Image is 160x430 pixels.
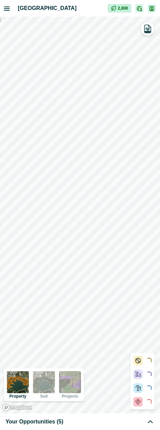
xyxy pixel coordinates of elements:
[9,394,26,398] p: Property
[118,5,128,11] p: 2,800
[59,371,81,393] img: projects preview
[18,4,108,12] h2: [GEOGRAPHIC_DATA]
[7,371,29,393] img: property preview
[40,394,48,398] p: Soil
[33,371,55,393] img: soil preview
[2,404,32,411] a: Mapbox logo
[62,394,78,398] p: Projects
[5,418,64,426] span: Your Opportunities (5)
